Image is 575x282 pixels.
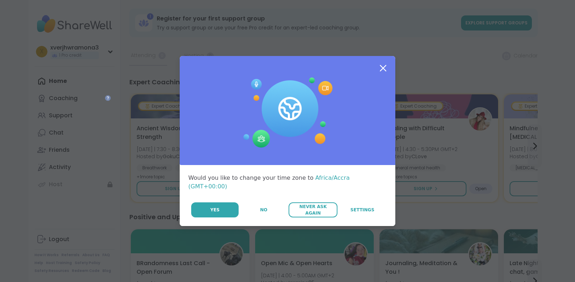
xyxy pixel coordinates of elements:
div: Would you like to change your time zone to [188,174,387,191]
button: Never Ask Again [289,202,337,217]
iframe: Spotlight [105,95,111,101]
span: Never Ask Again [292,203,333,216]
span: No [260,207,267,213]
a: Settings [338,202,387,217]
button: Yes [191,202,239,217]
span: Settings [350,207,374,213]
span: Yes [210,207,220,213]
img: Session Experience [243,77,332,148]
button: No [239,202,288,217]
span: Africa/Accra (GMT+00:00) [188,174,350,190]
